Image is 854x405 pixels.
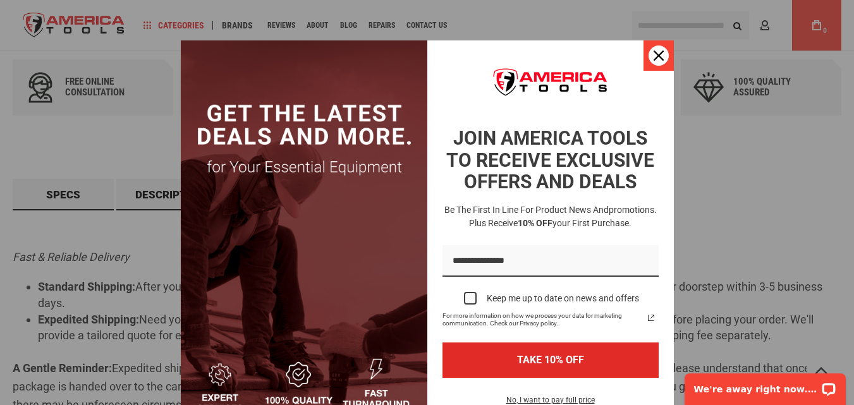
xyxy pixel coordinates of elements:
[644,310,659,325] a: Read our Privacy Policy
[676,365,854,405] iframe: LiveChat chat widget
[487,293,639,304] div: Keep me up to date on news and offers
[644,40,674,71] button: Close
[644,310,659,325] svg: link icon
[446,127,654,193] strong: JOIN AMERICA TOOLS TO RECEIVE EXCLUSIVE OFFERS AND DEALS
[518,218,552,228] strong: 10% OFF
[440,203,661,230] h3: Be the first in line for product news and
[654,51,664,61] svg: close icon
[442,312,644,327] span: For more information on how we process your data for marketing communication. Check our Privacy p...
[442,245,659,277] input: Email field
[469,205,657,228] span: promotions. Plus receive your first purchase.
[442,342,659,377] button: TAKE 10% OFF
